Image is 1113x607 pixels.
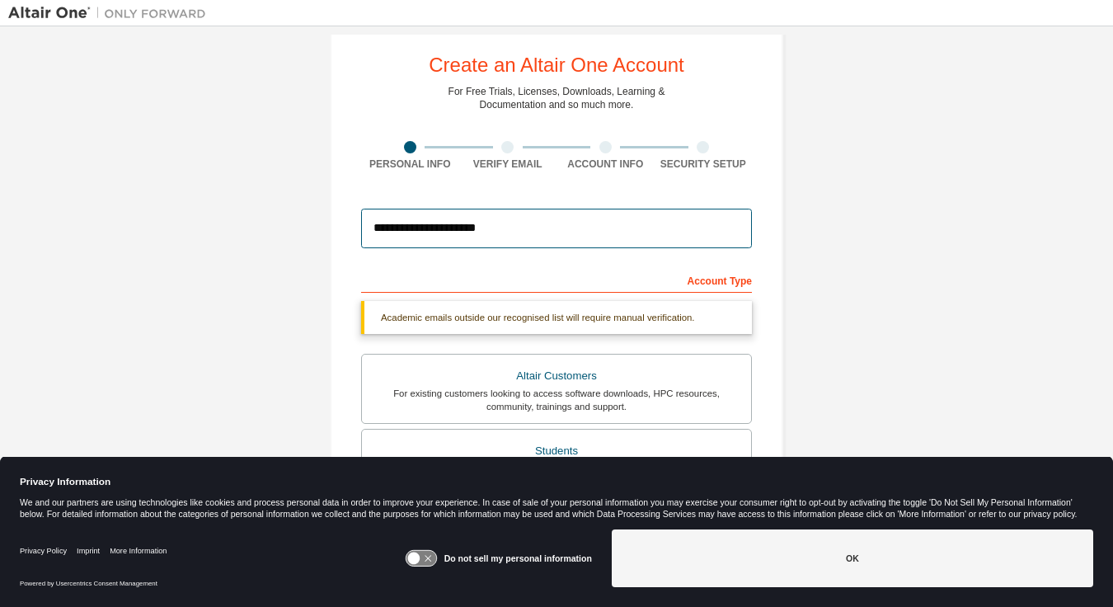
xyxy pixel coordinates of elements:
div: Altair Customers [372,365,741,388]
div: Academic emails outside our recognised list will require manual verification. [361,301,752,334]
div: Account Type [361,266,752,293]
div: Security Setup [655,158,753,171]
img: Altair One [8,5,214,21]
div: Personal Info [361,158,459,171]
div: Create an Altair One Account [429,55,684,75]
div: Students [372,440,741,463]
div: For Free Trials, Licenses, Downloads, Learning & Documentation and so much more. [448,85,665,111]
div: Account Info [556,158,655,171]
div: Verify Email [459,158,557,171]
div: For existing customers looking to access software downloads, HPC resources, community, trainings ... [372,387,741,413]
